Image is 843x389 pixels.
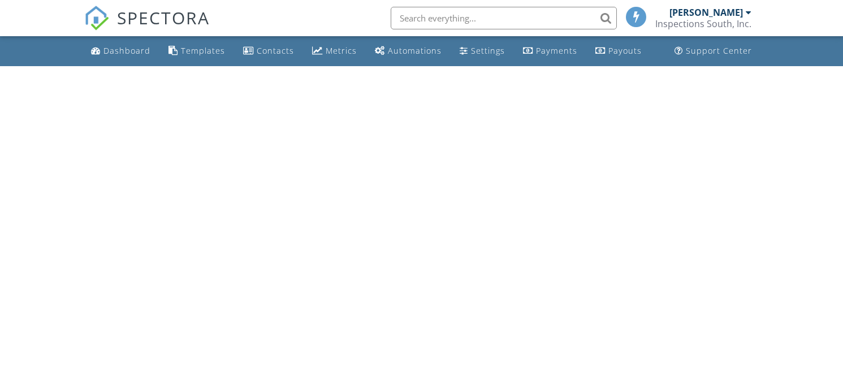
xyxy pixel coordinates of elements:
a: Contacts [239,41,299,62]
a: Payouts [591,41,646,62]
div: Metrics [326,45,357,56]
a: Payments [518,41,582,62]
div: Automations [388,45,442,56]
a: Templates [164,41,230,62]
div: Support Center [686,45,752,56]
div: Payouts [608,45,642,56]
div: Settings [471,45,505,56]
div: Templates [181,45,225,56]
div: Payments [536,45,577,56]
a: Settings [455,41,509,62]
img: The Best Home Inspection Software - Spectora [84,6,109,31]
a: SPECTORA [84,15,210,39]
span: SPECTORA [117,6,210,29]
a: Support Center [670,41,756,62]
div: Contacts [257,45,294,56]
input: Search everything... [391,7,617,29]
div: [PERSON_NAME] [669,7,743,18]
div: Inspections South, Inc. [655,18,751,29]
a: Automations (Basic) [370,41,446,62]
a: Metrics [308,41,361,62]
a: Dashboard [87,41,155,62]
div: Dashboard [103,45,150,56]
